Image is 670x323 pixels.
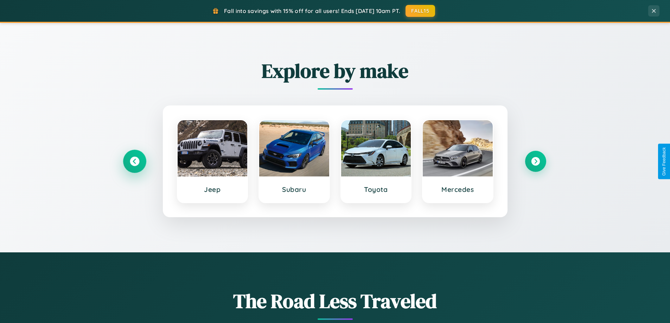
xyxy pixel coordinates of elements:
button: FALL15 [406,5,435,17]
h2: Explore by make [124,57,546,84]
h3: Jeep [185,185,241,194]
h3: Subaru [266,185,322,194]
span: Fall into savings with 15% off for all users! Ends [DATE] 10am PT. [224,7,400,14]
h3: Mercedes [430,185,486,194]
div: Give Feedback [662,147,666,176]
h1: The Road Less Traveled [124,288,546,315]
h3: Toyota [348,185,404,194]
